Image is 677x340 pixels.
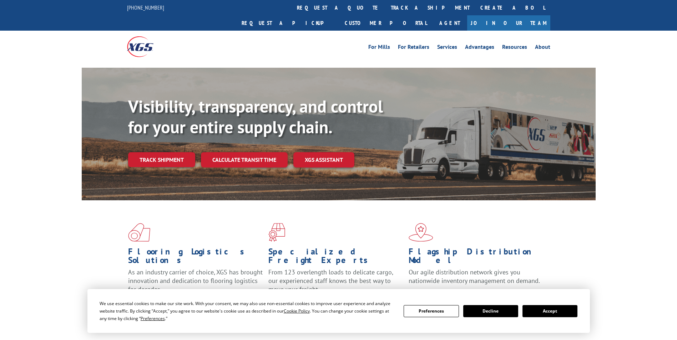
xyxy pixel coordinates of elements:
img: xgs-icon-focused-on-flooring-red [268,223,285,242]
a: Services [437,44,457,52]
div: We use essential cookies to make our site work. With your consent, we may also use non-essential ... [100,300,395,322]
img: xgs-icon-total-supply-chain-intelligence-red [128,223,150,242]
a: Calculate transit time [201,152,288,168]
b: Visibility, transparency, and control for your entire supply chain. [128,95,383,138]
p: From 123 overlength loads to delicate cargo, our experienced staff knows the best way to move you... [268,268,403,300]
span: Cookie Policy [284,308,310,314]
h1: Flagship Distribution Model [409,247,544,268]
a: XGS ASSISTANT [293,152,354,168]
span: Preferences [141,315,165,321]
a: Track shipment [128,152,195,167]
a: [PHONE_NUMBER] [127,4,164,11]
a: Request a pickup [236,15,339,31]
button: Accept [522,305,577,317]
button: Preferences [404,305,459,317]
span: Our agile distribution network gives you nationwide inventory management on demand. [409,268,540,285]
h1: Flooring Logistics Solutions [128,247,263,268]
button: Decline [463,305,518,317]
a: Join Our Team [467,15,550,31]
a: For Retailers [398,44,429,52]
a: For Mills [368,44,390,52]
a: Resources [502,44,527,52]
img: xgs-icon-flagship-distribution-model-red [409,223,433,242]
h1: Specialized Freight Experts [268,247,403,268]
div: Cookie Consent Prompt [87,289,590,333]
span: As an industry carrier of choice, XGS has brought innovation and dedication to flooring logistics... [128,268,263,293]
a: Customer Portal [339,15,432,31]
a: Advantages [465,44,494,52]
a: Agent [432,15,467,31]
a: About [535,44,550,52]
